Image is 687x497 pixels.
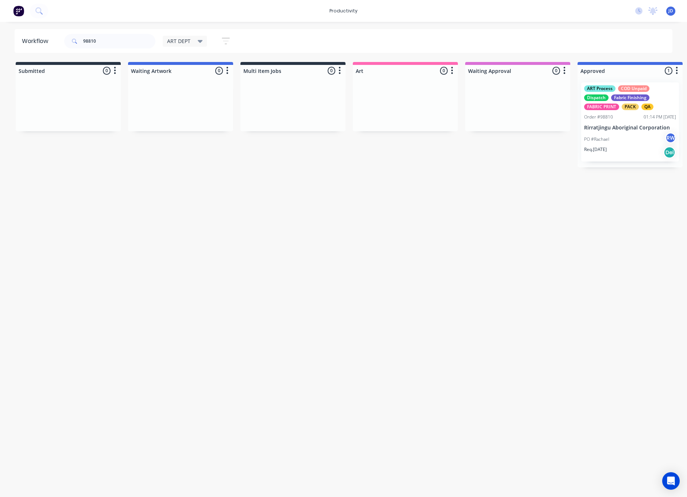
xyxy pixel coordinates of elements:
[668,8,673,14] span: JD
[584,114,613,120] div: Order #98810
[618,85,649,92] div: COD Unpaid
[644,114,676,120] div: 01:14 PM [DATE]
[584,146,607,153] p: Req. [DATE]
[581,82,679,162] div: ART ProcessCOD UnpaidDispatchFabric FinishingFABRIC PRINTPACKQAOrder #9881001:14 PM [DATE]Rirratj...
[641,104,653,110] div: QA
[664,147,675,158] div: Del
[584,104,619,110] div: FABRIC PRINT
[167,37,190,45] span: ART DEPT
[611,94,649,101] div: Fabric Finishing
[83,34,155,48] input: Search for orders...
[22,37,52,46] div: Workflow
[662,472,680,490] div: Open Intercom Messenger
[584,136,609,143] p: PO #Rachael
[326,5,361,16] div: productivity
[13,5,24,16] img: Factory
[584,85,615,92] div: ART Process
[584,125,676,131] p: Rirratjingu Aboriginal Corporation
[622,104,639,110] div: PACK
[584,94,609,101] div: Dispatch
[665,132,676,143] div: RW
